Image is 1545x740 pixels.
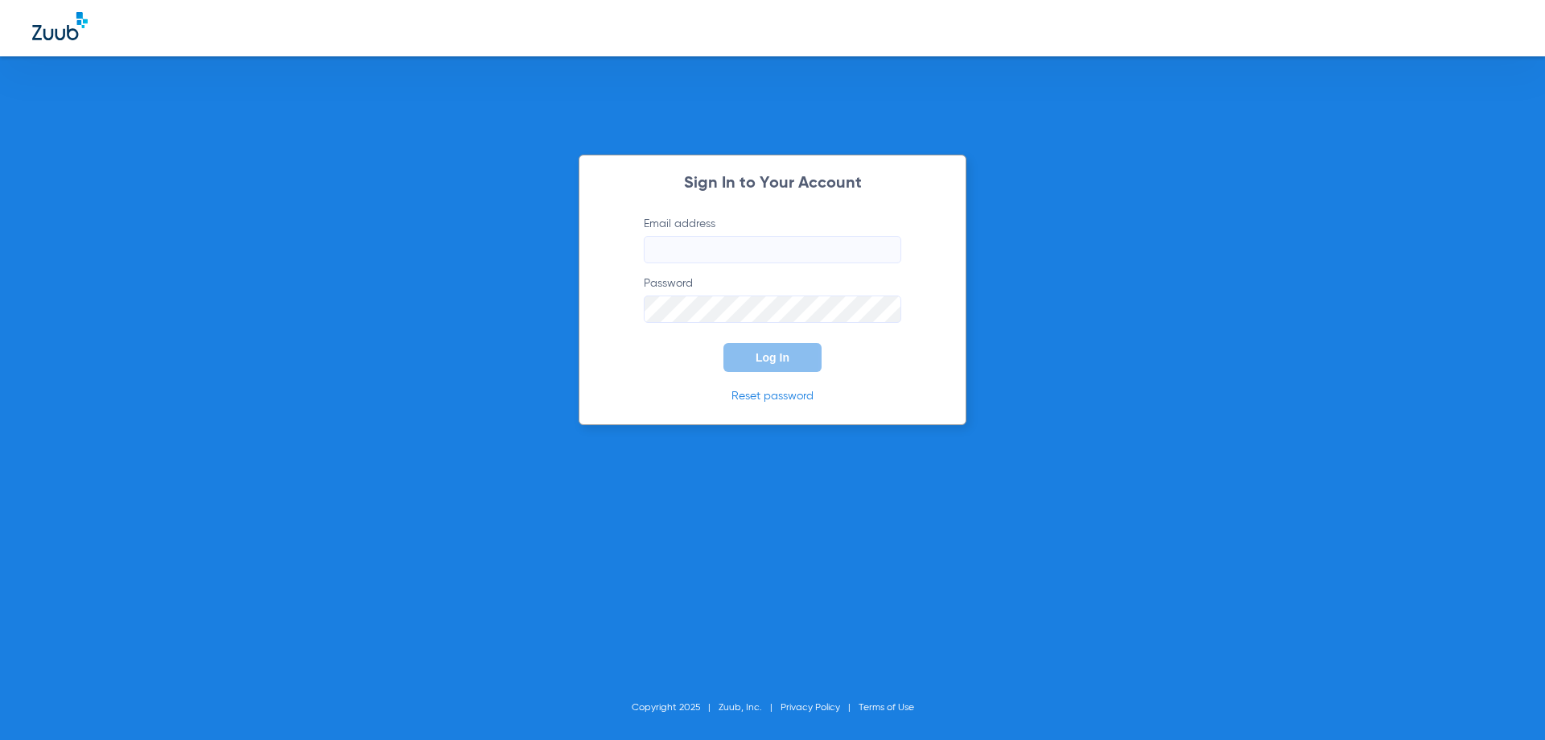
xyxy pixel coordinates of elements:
a: Terms of Use [859,703,914,713]
img: Zuub Logo [32,12,88,40]
h2: Sign In to Your Account [620,176,925,192]
span: Log In [756,351,789,364]
a: Privacy Policy [781,703,840,713]
label: Email address [644,216,901,263]
button: Log In [723,343,822,372]
iframe: Chat Widget [1465,663,1545,740]
li: Zuub, Inc. [719,700,781,716]
label: Password [644,275,901,323]
li: Copyright 2025 [632,700,719,716]
a: Reset password [731,391,814,402]
input: Password [644,296,901,323]
input: Email address [644,236,901,263]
